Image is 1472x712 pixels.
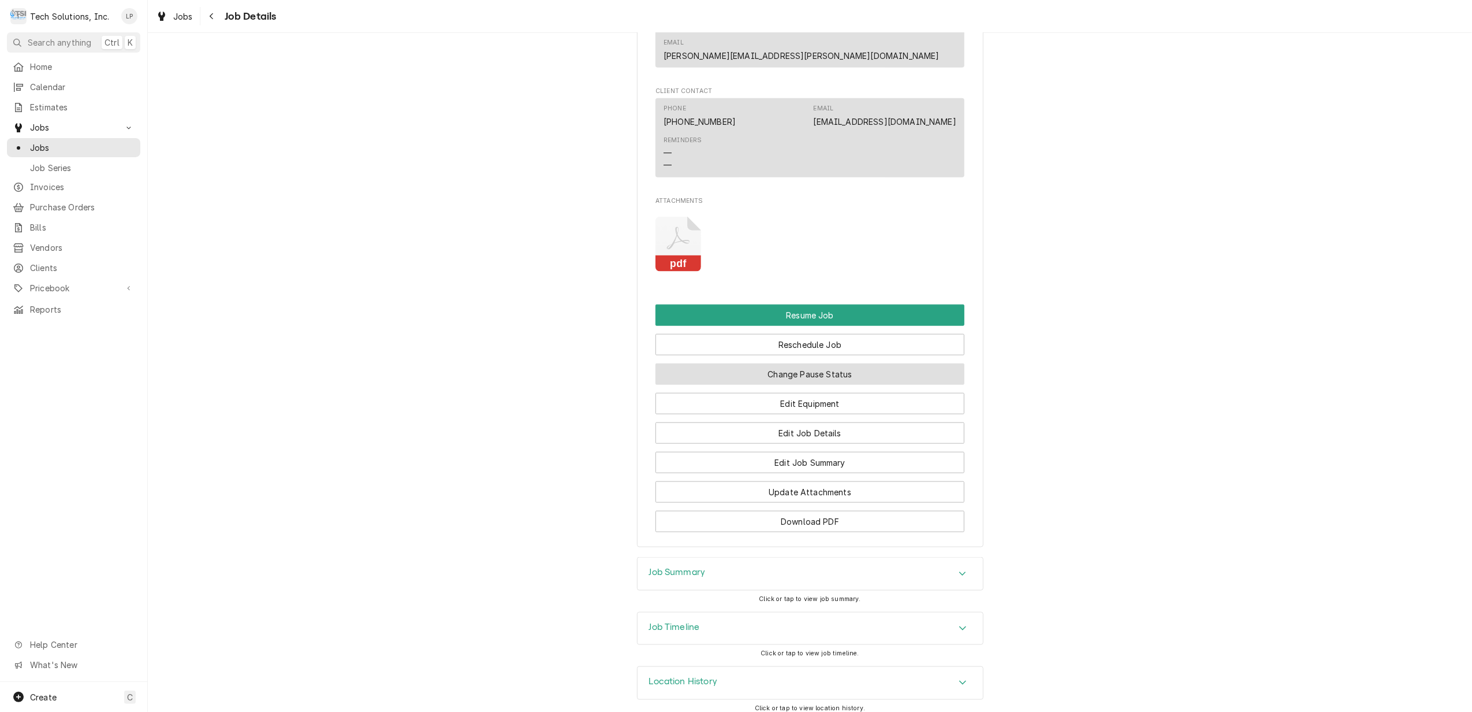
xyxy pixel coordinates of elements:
[30,639,133,651] span: Help Center
[664,147,672,159] div: —
[7,258,140,277] a: Clients
[30,10,109,23] div: Tech Solutions, Inc.
[7,218,140,237] a: Bills
[30,181,135,193] span: Invoices
[664,136,702,171] div: Reminders
[655,414,964,444] div: Button Group Row
[30,221,135,233] span: Bills
[664,136,702,145] div: Reminders
[655,87,964,182] div: Client Contact
[7,158,140,177] a: Job Series
[655,98,964,177] div: Contact
[649,567,706,578] h3: Job Summary
[121,8,137,24] div: Lisa Paschal's Avatar
[638,667,983,699] button: Accordion Details Expand Trigger
[664,38,940,61] div: Email
[664,38,684,47] div: Email
[655,511,964,532] button: Download PDF
[127,691,133,703] span: C
[121,8,137,24] div: LP
[655,422,964,444] button: Edit Job Details
[30,262,135,274] span: Clients
[203,7,221,25] button: Navigate back
[30,201,135,213] span: Purchase Orders
[7,635,140,654] a: Go to Help Center
[655,305,964,326] button: Resume Job
[655,196,964,280] div: Attachments
[7,655,140,674] a: Go to What's New
[7,118,140,137] a: Go to Jobs
[638,667,983,699] div: Accordion Header
[30,101,135,113] span: Estimates
[638,558,983,590] button: Accordion Details Expand Trigger
[655,334,964,355] button: Reschedule Job
[151,7,197,26] a: Jobs
[655,1,964,73] div: Job Reporter List
[655,1,964,68] div: Contact
[655,393,964,414] button: Edit Equipment
[655,305,964,326] div: Button Group Row
[655,452,964,473] button: Edit Job Summary
[30,162,135,174] span: Job Series
[30,659,133,671] span: What's New
[7,32,140,53] button: Search anythingCtrlK
[30,303,135,316] span: Reports
[105,36,120,49] span: Ctrl
[30,121,117,133] span: Jobs
[173,10,193,23] span: Jobs
[30,242,135,254] span: Vendors
[7,138,140,157] a: Jobs
[655,326,964,355] div: Button Group Row
[655,196,964,206] span: Attachments
[637,612,983,646] div: Job Timeline
[638,558,983,590] div: Accordion Header
[649,622,700,633] h3: Job Timeline
[7,238,140,257] a: Vendors
[814,104,834,113] div: Email
[655,503,964,532] div: Button Group Row
[30,142,135,154] span: Jobs
[655,207,964,280] span: Attachments
[7,57,140,76] a: Home
[7,98,140,117] a: Estimates
[638,613,983,645] div: Accordion Header
[664,51,940,61] a: [PERSON_NAME][EMAIL_ADDRESS][PERSON_NAME][DOMAIN_NAME]
[30,81,135,93] span: Calendar
[7,300,140,319] a: Reports
[761,650,859,657] span: Click or tap to view job timeline.
[7,279,140,298] a: Go to Pricebook
[637,666,983,700] div: Location History
[7,177,140,196] a: Invoices
[755,704,865,712] span: Click or tap to view location history.
[664,104,736,127] div: Phone
[221,9,277,24] span: Job Details
[7,198,140,217] a: Purchase Orders
[814,117,956,127] a: [EMAIL_ADDRESS][DOMAIN_NAME]
[638,613,983,645] button: Accordion Details Expand Trigger
[655,305,964,532] div: Button Group
[655,87,964,96] span: Client Contact
[28,36,91,49] span: Search anything
[664,104,686,113] div: Phone
[30,692,57,702] span: Create
[655,473,964,503] div: Button Group Row
[664,159,672,171] div: —
[759,595,860,603] span: Click or tap to view job summary.
[30,61,135,73] span: Home
[664,117,736,127] a: [PHONE_NUMBER]
[655,217,701,272] button: pdf
[10,8,27,24] div: T
[655,364,964,385] button: Change Pause Status
[814,104,956,127] div: Email
[655,481,964,503] button: Update Attachments
[649,676,718,687] h3: Location History
[128,36,133,49] span: K
[655,98,964,183] div: Client Contact List
[655,444,964,473] div: Button Group Row
[10,8,27,24] div: Tech Solutions, Inc.'s Avatar
[637,557,983,591] div: Job Summary
[655,385,964,414] div: Button Group Row
[30,282,117,294] span: Pricebook
[655,355,964,385] div: Button Group Row
[7,77,140,97] a: Calendar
